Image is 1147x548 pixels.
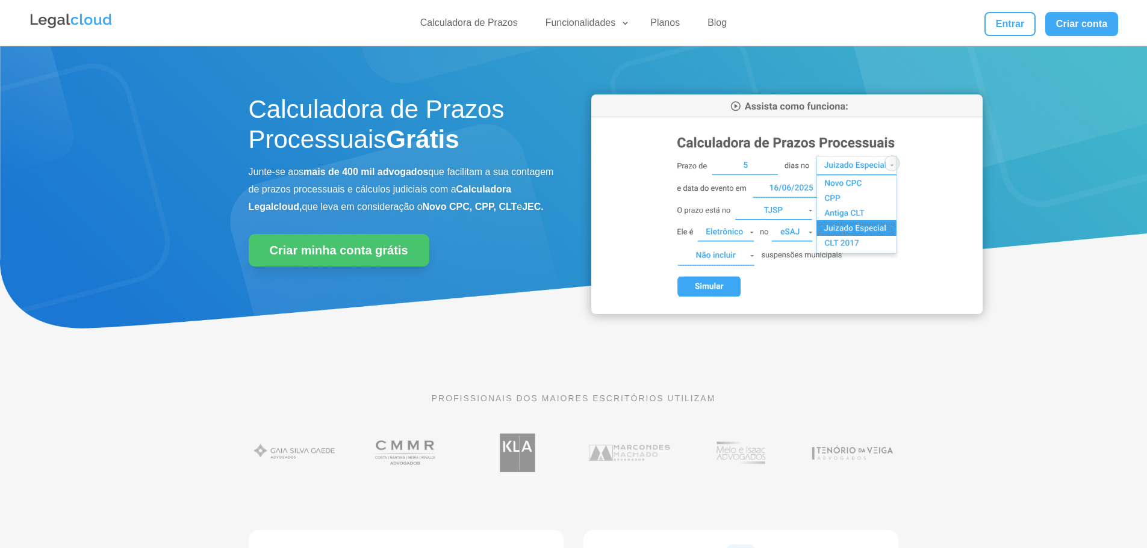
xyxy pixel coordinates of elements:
[423,202,517,212] b: Novo CPC, CPP, CLT
[249,427,341,478] img: Gaia Silva Gaede Advogados Associados
[591,94,983,314] img: Calculadora de Prazos Processuais da Legalcloud
[249,234,429,266] a: Criar minha conta grátis
[29,22,113,32] a: Logo da Legalcloud
[700,17,734,34] a: Blog
[249,392,899,405] p: PROFISSIONAIS DOS MAIORES ESCRITÓRIOS UTILIZAM
[360,427,452,478] img: Costa Martins Meira Rinaldi Advogados
[591,306,983,316] a: Calculadora de Prazos Processuais da Legalcloud
[806,427,898,478] img: Tenório da Veiga Advogados
[29,12,113,30] img: Legalcloud Logo
[695,427,787,478] img: Profissionais do escritório Melo e Isaac Advogados utilizam a Legalcloud
[249,184,512,212] b: Calculadora Legalcloud,
[413,17,525,34] a: Calculadora de Prazos
[583,427,676,478] img: Marcondes Machado Advogados utilizam a Legalcloud
[643,17,687,34] a: Planos
[538,17,630,34] a: Funcionalidades
[471,427,564,478] img: Koury Lopes Advogados
[984,12,1035,36] a: Entrar
[249,94,556,161] h1: Calculadora de Prazos Processuais
[522,202,544,212] b: JEC.
[386,125,459,153] strong: Grátis
[303,167,428,177] b: mais de 400 mil advogados
[249,164,556,215] p: Junte-se aos que facilitam a sua contagem de prazos processuais e cálculos judiciais com a que le...
[1045,12,1119,36] a: Criar conta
